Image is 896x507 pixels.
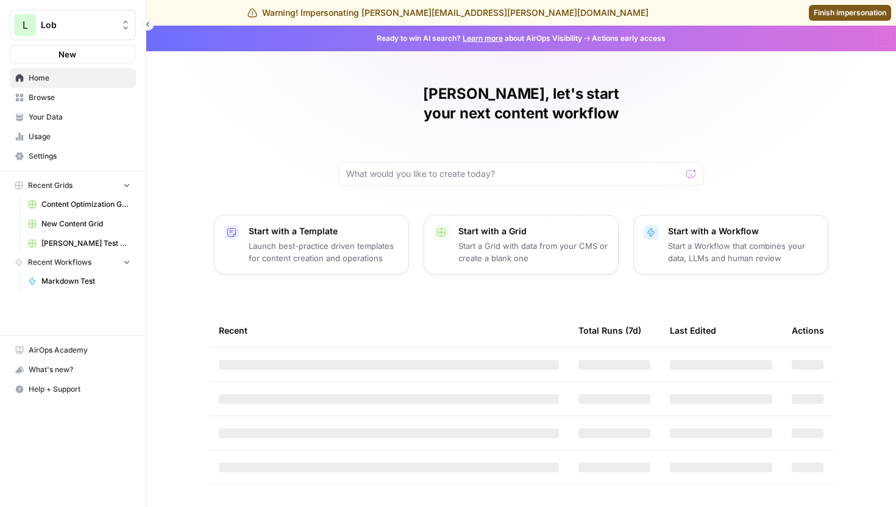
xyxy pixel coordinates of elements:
a: [PERSON_NAME] Test Grid [23,234,136,253]
button: What's new? [10,360,136,379]
p: Start a Workflow that combines your data, LLMs and human review [668,240,818,264]
span: Your Data [29,112,130,123]
button: Workspace: Lob [10,10,136,40]
span: Recent Grids [28,180,73,191]
button: Recent Grids [10,176,136,195]
a: Your Data [10,107,136,127]
div: What's new? [10,361,135,379]
span: Help + Support [29,384,130,395]
p: Launch best-practice driven templates for content creation and operations [249,240,399,264]
button: Help + Support [10,379,136,399]
button: Start with a TemplateLaunch best-practice driven templates for content creation and operations [214,215,409,275]
span: New [59,48,76,60]
a: AirOps Academy [10,340,136,360]
span: Content Optimization Grid [41,199,130,210]
a: New Content Grid [23,214,136,234]
button: Start with a GridStart a Grid with data from your CMS or create a blank one [424,215,619,275]
div: Recent [219,314,559,347]
h1: [PERSON_NAME], let's start your next content workflow [338,84,704,123]
button: Start with a WorkflowStart a Workflow that combines your data, LLMs and human review [633,215,828,275]
a: Usage [10,127,136,146]
span: Usage [29,131,130,142]
p: Start a Grid with data from your CMS or create a blank one [458,240,608,264]
div: Warning! Impersonating [PERSON_NAME][EMAIL_ADDRESS][PERSON_NAME][DOMAIN_NAME] [247,7,649,19]
button: New [10,45,136,63]
span: Lob [41,19,115,31]
span: AirOps Academy [29,345,130,356]
a: Settings [10,146,136,166]
span: Ready to win AI search? about AirOps Visibility [377,33,582,44]
span: [PERSON_NAME] Test Grid [41,238,130,249]
a: Browse [10,88,136,107]
span: Browse [29,92,130,103]
span: Actions early access [592,33,666,44]
button: Recent Workflows [10,253,136,271]
p: Start with a Grid [458,225,608,237]
div: Last Edited [670,314,716,347]
p: Start with a Workflow [668,225,818,237]
a: Home [10,68,136,88]
span: Settings [29,151,130,162]
span: Home [29,73,130,84]
a: Learn more [463,34,503,43]
p: Start with a Template [249,225,399,237]
a: Finish impersonation [809,5,891,21]
div: Total Runs (7d) [578,314,641,347]
a: Content Optimization Grid [23,195,136,214]
span: Finish impersonation [814,7,886,18]
a: Markdown Test [23,271,136,291]
span: Recent Workflows [28,257,91,268]
span: L [23,18,28,32]
input: What would you like to create today? [346,168,681,180]
span: Markdown Test [41,276,130,287]
span: New Content Grid [41,218,130,229]
div: Actions [792,314,824,347]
